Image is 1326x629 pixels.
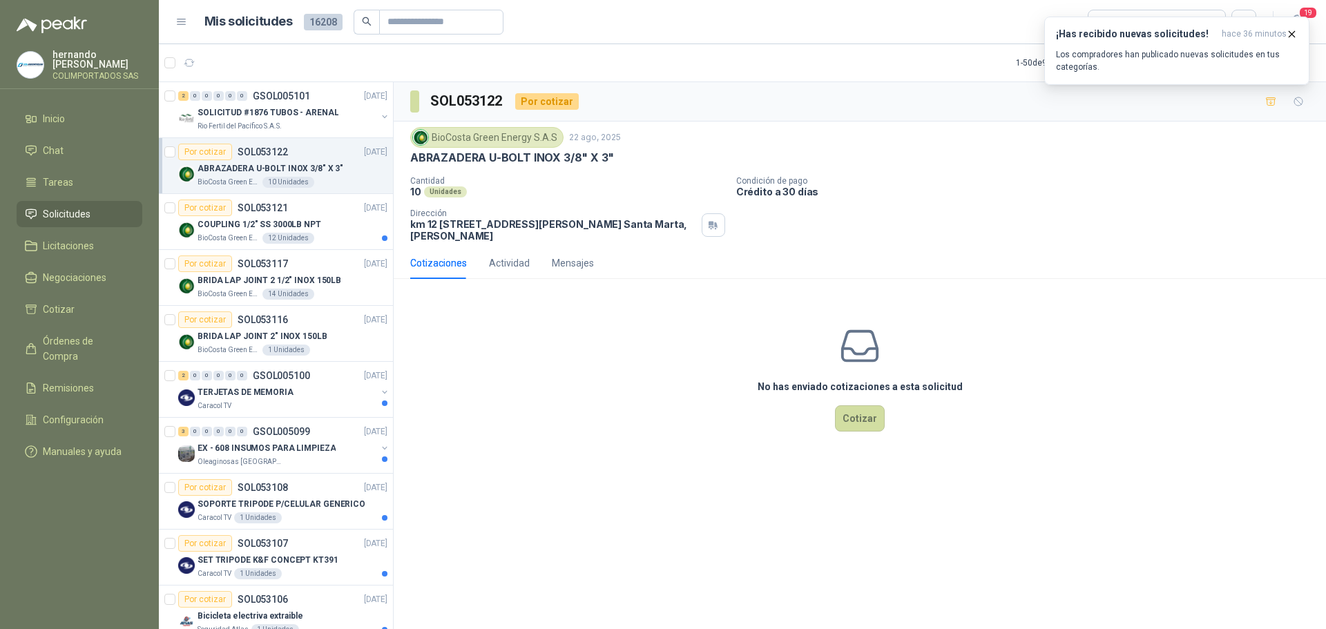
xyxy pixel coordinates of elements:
[1097,14,1126,30] div: Todas
[238,594,288,604] p: SOL053106
[198,162,343,175] p: ABRAZADERA U-BOLT INOX 3/8" X 3"
[225,427,236,436] div: 0
[364,146,387,159] p: [DATE]
[410,255,467,271] div: Cotizaciones
[758,379,963,394] h3: No has enviado cotizaciones a esta solicitud
[253,91,310,101] p: GSOL005101
[178,445,195,462] img: Company Logo
[190,91,200,101] div: 0
[178,427,189,436] div: 3
[238,147,288,157] p: SOL053122
[17,438,142,465] a: Manuales y ayuda
[17,52,44,78] img: Company Logo
[515,93,579,110] div: Por cotizar
[225,91,236,101] div: 0
[198,498,365,511] p: SOPORTE TRIPODE P/CELULAR GENERICO
[362,17,372,26] span: search
[364,593,387,606] p: [DATE]
[17,17,87,33] img: Logo peakr
[52,50,142,69] p: hernando [PERSON_NAME]
[190,371,200,380] div: 0
[52,72,142,80] p: COLIMPORTADOS SAS
[178,389,195,406] img: Company Logo
[198,330,327,343] p: BRIDA LAP JOINT 2" INOX 150LB
[238,315,288,325] p: SOL053116
[43,380,94,396] span: Remisiones
[190,427,200,436] div: 0
[198,386,294,399] p: TERJETAS DE MEMORIA
[234,568,282,579] div: 1 Unidades
[159,474,393,530] a: Por cotizarSOL053108[DATE] Company LogoSOPORTE TRIPODE P/CELULAR GENERICOCaracol TV1 Unidades
[736,176,1320,186] p: Condición de pago
[1285,10,1309,35] button: 19
[552,255,594,271] div: Mensajes
[364,481,387,494] p: [DATE]
[202,427,212,436] div: 0
[238,539,288,548] p: SOL053107
[1016,52,1106,74] div: 1 - 50 de 9598
[364,425,387,438] p: [DATE]
[213,371,224,380] div: 0
[43,206,90,222] span: Solicitudes
[736,186,1320,197] p: Crédito a 30 días
[238,259,288,269] p: SOL053117
[159,306,393,362] a: Por cotizarSOL053116[DATE] Company LogoBRIDA LAP JOINT 2" INOX 150LBBioCosta Green Energy S.A.S1 ...
[198,456,285,467] p: Oleaginosas [GEOGRAPHIC_DATA][PERSON_NAME]
[43,333,129,364] span: Órdenes de Compra
[1044,17,1309,85] button: ¡Has recibido nuevas solicitudes!hace 36 minutos Los compradores han publicado nuevas solicitudes...
[262,289,314,300] div: 14 Unidades
[43,412,104,427] span: Configuración
[43,270,106,285] span: Negociaciones
[159,250,393,306] a: Por cotizarSOL053117[DATE] Company LogoBRIDA LAP JOINT 2 1/2" INOX 150LBBioCosta Green Energy S.A...
[43,175,73,190] span: Tareas
[178,423,390,467] a: 3 0 0 0 0 0 GSOL005099[DATE] Company LogoEX - 608 INSUMOS PARA LIMPIEZAOleaginosas [GEOGRAPHIC_DA...
[304,14,343,30] span: 16208
[198,512,231,523] p: Caracol TV
[17,296,142,322] a: Cotizar
[17,407,142,433] a: Configuración
[410,127,564,148] div: BioCosta Green Energy S.A.S
[178,110,195,126] img: Company Logo
[410,218,696,242] p: km 12 [STREET_ADDRESS][PERSON_NAME] Santa Marta , [PERSON_NAME]
[43,444,122,459] span: Manuales y ayuda
[198,442,336,455] p: EX - 608 INSUMOS PARA LIMPIEZA
[159,530,393,586] a: Por cotizarSOL053107[DATE] Company LogoSET TRIPODE K&F CONCEPT KT391Caracol TV1 Unidades
[213,91,224,101] div: 0
[178,311,232,328] div: Por cotizar
[198,233,260,244] p: BioCosta Green Energy S.A.S
[178,144,232,160] div: Por cotizar
[198,218,321,231] p: COUPLING 1/2" SS 3000LB NPT
[198,568,231,579] p: Caracol TV
[17,375,142,401] a: Remisiones
[198,106,338,119] p: SOLICITUD #1876 TUBOS - ARENAL
[198,177,260,188] p: BioCosta Green Energy S.A.S
[178,479,232,496] div: Por cotizar
[17,137,142,164] a: Chat
[213,427,224,436] div: 0
[178,200,232,216] div: Por cotizar
[430,90,504,112] h3: SOL053122
[1056,48,1298,73] p: Los compradores han publicado nuevas solicitudes en tus categorías.
[17,328,142,369] a: Órdenes de Compra
[178,278,195,294] img: Company Logo
[364,369,387,383] p: [DATE]
[178,501,195,518] img: Company Logo
[262,233,314,244] div: 12 Unidades
[569,131,621,144] p: 22 ago, 2025
[237,91,247,101] div: 0
[410,209,696,218] p: Dirección
[202,91,212,101] div: 0
[43,238,94,253] span: Licitaciones
[17,106,142,132] a: Inicio
[198,121,282,132] p: Rio Fertil del Pacífico S.A.S.
[410,176,725,186] p: Cantidad
[253,371,310,380] p: GSOL005100
[43,143,64,158] span: Chat
[17,233,142,259] a: Licitaciones
[198,274,341,287] p: BRIDA LAP JOINT 2 1/2" INOX 150LB
[489,255,530,271] div: Actividad
[364,537,387,550] p: [DATE]
[237,427,247,436] div: 0
[364,313,387,327] p: [DATE]
[17,264,142,291] a: Negociaciones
